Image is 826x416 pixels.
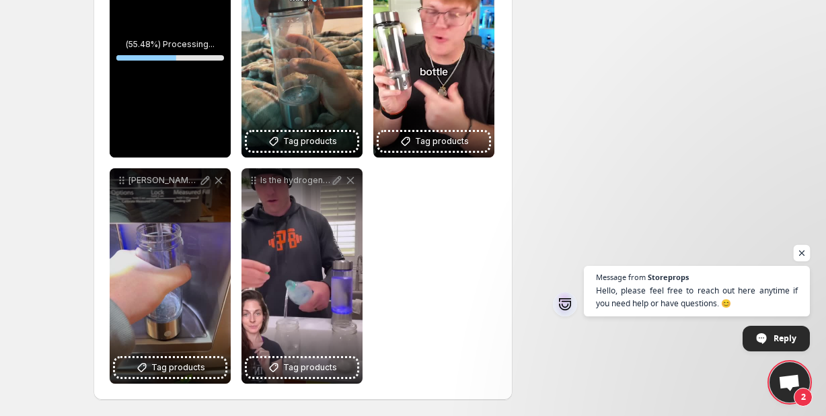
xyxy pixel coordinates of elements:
span: Reply [774,326,796,350]
span: Hello, please feel free to reach out here anytime if you need help or have questions. 😊 [596,284,798,310]
div: [PERSON_NAME] _ Hydrogen Water BottleTag products [110,168,231,384]
button: Tag products [379,132,489,151]
div: Open chat [769,362,810,403]
span: Tag products [283,135,337,148]
div: Is the hydrogen bottle worth the hype Video by [PERSON_NAME] hydrogenwaterTag products [241,168,363,384]
span: Storeprops [648,273,689,281]
button: Tag products [247,358,357,377]
span: Message from [596,273,646,281]
span: 2 [794,388,813,407]
span: Tag products [415,135,469,148]
span: Tag products [151,361,205,374]
button: Tag products [115,358,225,377]
p: Is the hydrogen bottle worth the hype Video by [PERSON_NAME] hydrogenwater [260,175,330,186]
p: [PERSON_NAME] _ Hydrogen Water Bottle [128,175,198,186]
button: Tag products [247,132,357,151]
span: Tag products [283,361,337,374]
